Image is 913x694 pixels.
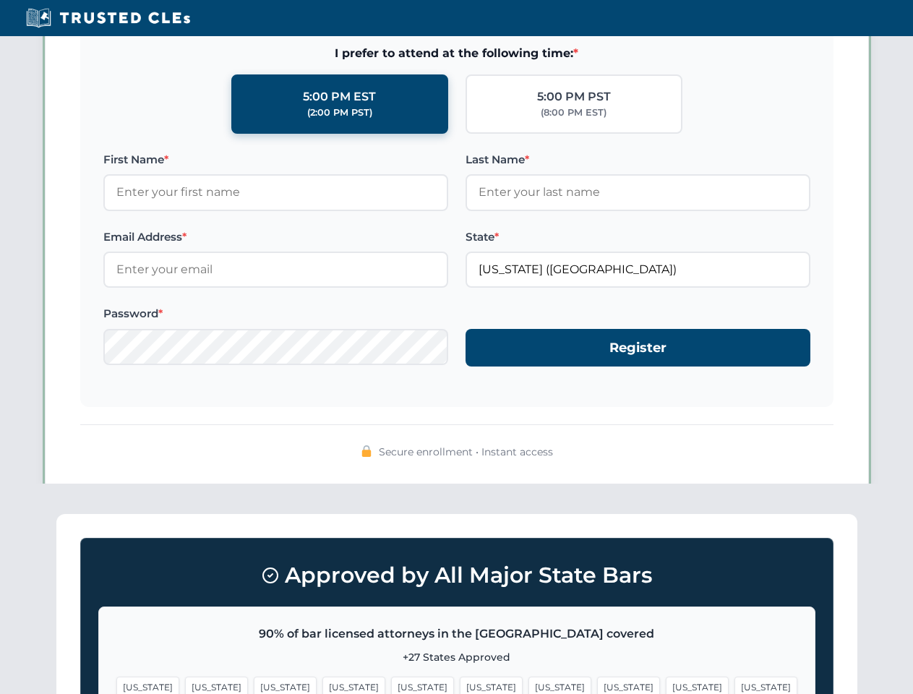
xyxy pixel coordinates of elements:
[466,329,810,367] button: Register
[361,445,372,457] img: 🔒
[103,252,448,288] input: Enter your email
[379,444,553,460] span: Secure enrollment • Instant access
[103,305,448,322] label: Password
[103,44,810,63] span: I prefer to attend at the following time:
[307,106,372,120] div: (2:00 PM PST)
[116,649,797,665] p: +27 States Approved
[303,87,376,106] div: 5:00 PM EST
[98,556,815,595] h3: Approved by All Major State Bars
[103,174,448,210] input: Enter your first name
[466,174,810,210] input: Enter your last name
[466,252,810,288] input: California (CA)
[22,7,194,29] img: Trusted CLEs
[116,625,797,643] p: 90% of bar licensed attorneys in the [GEOGRAPHIC_DATA] covered
[541,106,606,120] div: (8:00 PM EST)
[466,228,810,246] label: State
[537,87,611,106] div: 5:00 PM PST
[103,151,448,168] label: First Name
[466,151,810,168] label: Last Name
[103,228,448,246] label: Email Address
